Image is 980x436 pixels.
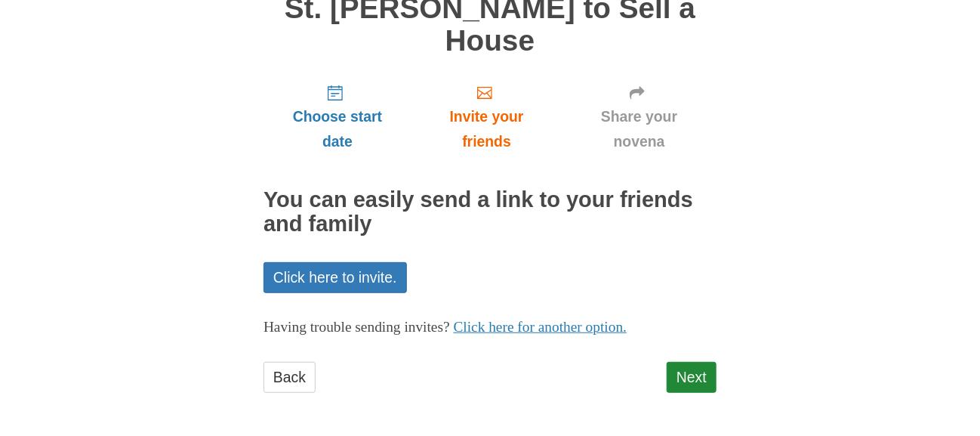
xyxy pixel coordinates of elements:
span: Having trouble sending invites? [263,319,450,335]
a: Next [667,362,717,393]
a: Click here for another option. [454,319,627,335]
a: Back [263,362,316,393]
h2: You can easily send a link to your friends and family [263,188,717,237]
a: Click here to invite. [263,262,407,293]
span: Invite your friends [427,104,547,154]
a: Choose start date [263,72,411,162]
a: Share your novena [562,72,717,162]
span: Share your novena [577,104,701,154]
a: Invite your friends [411,72,562,162]
span: Choose start date [279,104,396,154]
